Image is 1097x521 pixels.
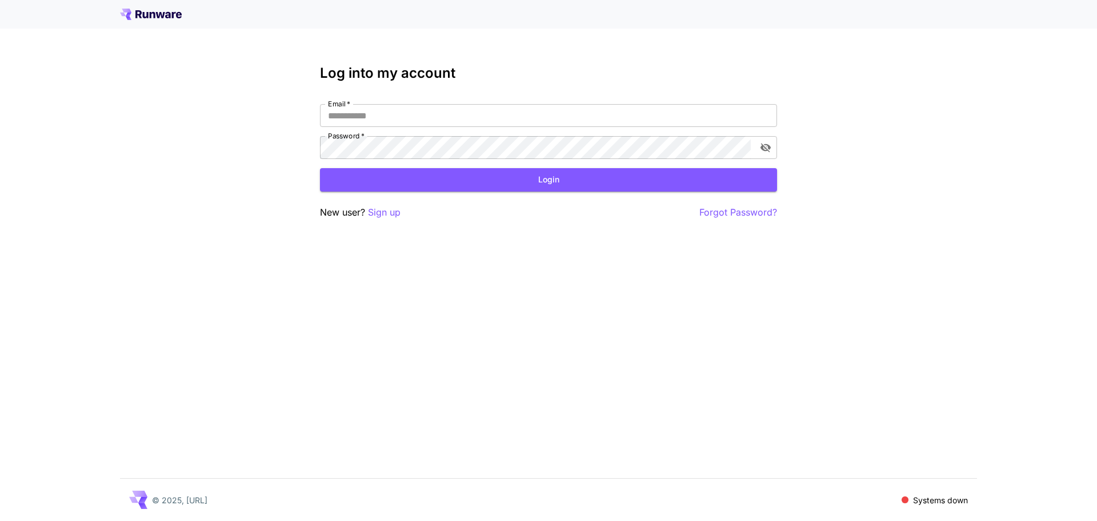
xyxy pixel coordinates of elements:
p: New user? [320,205,401,220]
p: Systems down [913,494,968,506]
label: Email [328,99,350,109]
p: © 2025, [URL] [152,494,207,506]
h3: Log into my account [320,65,777,81]
label: Password [328,131,365,141]
button: Forgot Password? [699,205,777,220]
button: Login [320,168,777,192]
button: Sign up [368,205,401,220]
button: toggle password visibility [755,137,776,158]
